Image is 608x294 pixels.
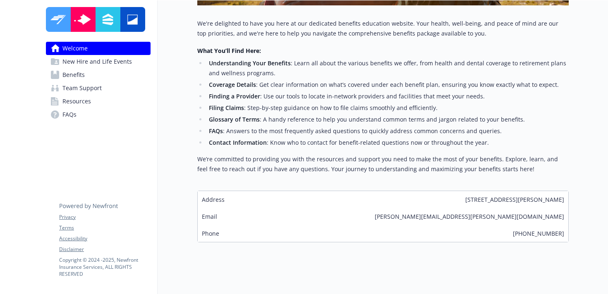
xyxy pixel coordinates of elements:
span: Benefits [62,68,85,81]
p: We're delighted to have you here at our dedicated benefits education website. Your health, well-b... [197,19,569,38]
span: Email [202,212,217,221]
a: Terms [59,224,150,232]
a: Disclaimer [59,246,150,253]
a: FAQs [46,108,151,121]
strong: Glossary of Terms [209,115,260,123]
span: [STREET_ADDRESS][PERSON_NAME] [465,195,564,204]
a: Resources [46,95,151,108]
a: New Hire and Life Events [46,55,151,68]
span: Resources [62,95,91,108]
strong: FAQs [209,127,223,135]
a: Accessibility [59,235,150,242]
li: : Step-by-step guidance on how to file claims smoothly and efficiently. [206,103,569,113]
span: FAQs [62,108,77,121]
span: Address [202,195,225,204]
li: : Get clear information on what’s covered under each benefit plan, ensuring you know exactly what... [206,80,569,90]
li: : Learn all about the various benefits we offer, from health and dental coverage to retirement pl... [206,58,569,78]
span: Welcome [62,42,88,55]
span: [PERSON_NAME][EMAIL_ADDRESS][PERSON_NAME][DOMAIN_NAME] [375,212,564,221]
span: Phone [202,229,219,238]
li: : Know who to contact for benefit-related questions now or throughout the year. [206,138,569,148]
strong: Coverage Details [209,81,256,88]
a: Benefits [46,68,151,81]
span: New Hire and Life Events [62,55,132,68]
a: Welcome [46,42,151,55]
span: [PHONE_NUMBER] [513,229,564,238]
p: Copyright © 2024 - 2025 , Newfront Insurance Services, ALL RIGHTS RESERVED [59,256,150,277]
li: : A handy reference to help you understand common terms and jargon related to your benefits. [206,115,569,124]
li: : Use our tools to locate in-network providers and facilities that meet your needs. [206,91,569,101]
strong: Contact Information [209,139,267,146]
li: : Answers to the most frequently asked questions to quickly address common concerns and queries. [206,126,569,136]
strong: Understanding Your Benefits [209,59,291,67]
a: Privacy [59,213,150,221]
strong: Finding a Provider [209,92,260,100]
p: We’re committed to providing you with the resources and support you need to make the most of your... [197,154,569,174]
span: Team Support [62,81,102,95]
strong: Filing Claims [209,104,244,112]
strong: What You’ll Find Here: [197,47,261,55]
a: Team Support [46,81,151,95]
